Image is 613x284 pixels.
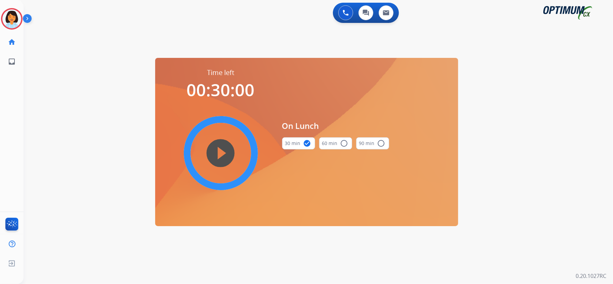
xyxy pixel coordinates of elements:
[303,139,311,147] mat-icon: check_circle
[8,58,16,66] mat-icon: inbox
[2,9,21,28] img: avatar
[282,137,315,149] button: 30 min
[187,78,255,101] span: 00:30:00
[282,120,389,132] span: On Lunch
[340,139,348,147] mat-icon: radio_button_unchecked
[377,139,385,147] mat-icon: radio_button_unchecked
[8,38,16,46] mat-icon: home
[356,137,389,149] button: 90 min
[576,272,606,280] p: 0.20.1027RC
[207,68,234,77] span: Time left
[319,137,352,149] button: 60 min
[217,149,225,157] mat-icon: play_circle_filled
